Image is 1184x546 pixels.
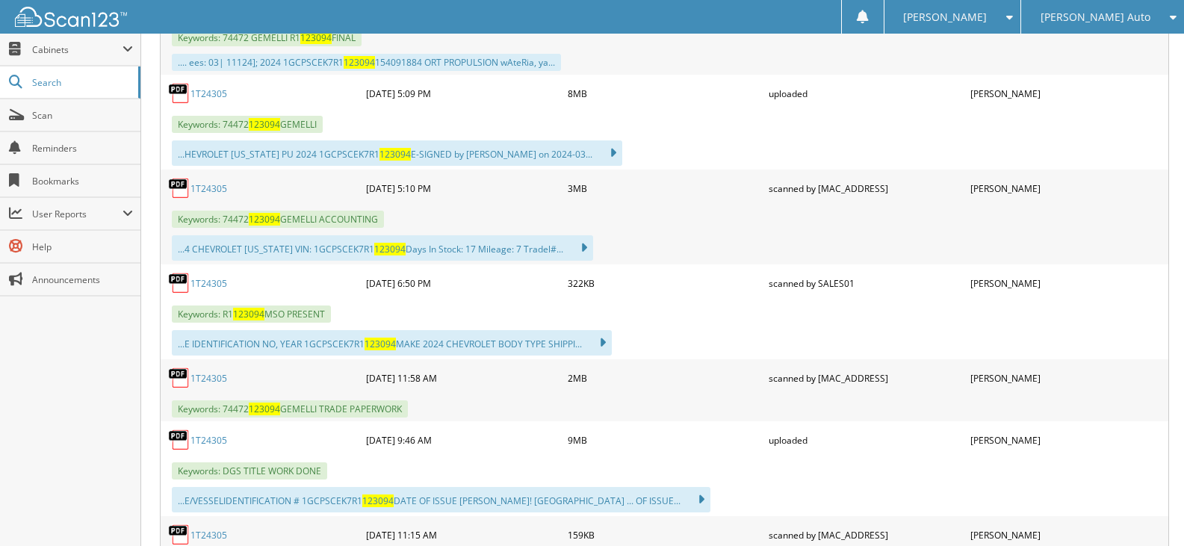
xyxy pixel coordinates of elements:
[765,78,967,108] div: uploaded
[379,148,411,161] span: 123094
[190,434,227,447] a: 1T24305
[765,363,967,393] div: scanned by [MAC_ADDRESS]
[172,305,331,323] span: Keywords: R1 MSO PRESENT
[168,82,190,105] img: PDF.png
[172,235,593,261] div: ...4 CHEVROLET [US_STATE] VIN: 1GCPSCEK7R1 Days In Stock: 17 Mileage: 7 Tradel#...
[168,177,190,199] img: PDF.png
[190,87,227,100] a: 1T24305
[172,211,384,228] span: Keywords: 74472 GEMELLI ACCOUNTING
[32,43,123,56] span: Cabinets
[765,425,967,455] div: uploaded
[249,118,280,131] span: 123094
[190,182,227,195] a: 1T24305
[564,363,766,393] div: 2MB
[168,429,190,451] img: PDF.png
[172,462,327,480] span: Keywords: DGS TITLE WORK DONE
[32,109,133,122] span: Scan
[32,76,131,89] span: Search
[172,29,362,46] span: Keywords: 74472 GEMELLI R1 FINAL
[362,268,564,298] div: [DATE] 6:50 PM
[564,268,766,298] div: 322KB
[172,487,710,512] div: ...E/VESSELIDENTIFICATION # 1GCPSCEK7R1 DATE OF ISSUE [PERSON_NAME]! [GEOGRAPHIC_DATA] ... OF ISS...
[32,273,133,286] span: Announcements
[172,140,622,166] div: ...HEVROLET [US_STATE] PU 2024 1GCPSCEK7R1 E-SIGNED by [PERSON_NAME] on 2024-03...
[15,7,127,27] img: scan123-logo-white.svg
[1041,13,1150,22] span: [PERSON_NAME] Auto
[564,425,766,455] div: 9MB
[168,367,190,389] img: PDF.png
[765,268,967,298] div: scanned by SALES01
[190,372,227,385] a: 1T24305
[362,363,564,393] div: [DATE] 11:58 AM
[344,56,375,69] span: 123094
[967,173,1168,203] div: [PERSON_NAME]
[233,308,264,320] span: 123094
[190,277,227,290] a: 1T24305
[967,425,1168,455] div: [PERSON_NAME]
[362,425,564,455] div: [DATE] 9:46 AM
[172,116,323,133] span: Keywords: 74472 GEMELLI
[967,363,1168,393] div: [PERSON_NAME]
[172,400,408,418] span: Keywords: 74472 GEMELLI TRADE PAPERWORK
[362,494,394,507] span: 123094
[168,272,190,294] img: PDF.png
[765,173,967,203] div: scanned by [MAC_ADDRESS]
[249,213,280,226] span: 123094
[903,13,987,22] span: [PERSON_NAME]
[300,31,332,44] span: 123094
[172,54,561,71] div: .... ees: 03| 11124]; 2024 1GCPSCEK7R1 154091884 ORT PROPULSION wAteRia, ya...
[32,175,133,187] span: Bookmarks
[564,173,766,203] div: 3MB
[32,241,133,253] span: Help
[190,529,227,542] a: 1T24305
[168,524,190,546] img: PDF.png
[32,208,123,220] span: User Reports
[32,142,133,155] span: Reminders
[365,338,396,350] span: 123094
[172,330,612,356] div: ...E IDENTIFICATION NO, YEAR 1GCPSCEK7R1 MAKE 2024 CHEVROLET BODY TYPE SHIPPI...
[967,268,1168,298] div: [PERSON_NAME]
[362,78,564,108] div: [DATE] 5:09 PM
[1109,474,1184,546] iframe: Chat Widget
[564,78,766,108] div: 8MB
[374,243,406,255] span: 123094
[967,78,1168,108] div: [PERSON_NAME]
[362,173,564,203] div: [DATE] 5:10 PM
[249,403,280,415] span: 123094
